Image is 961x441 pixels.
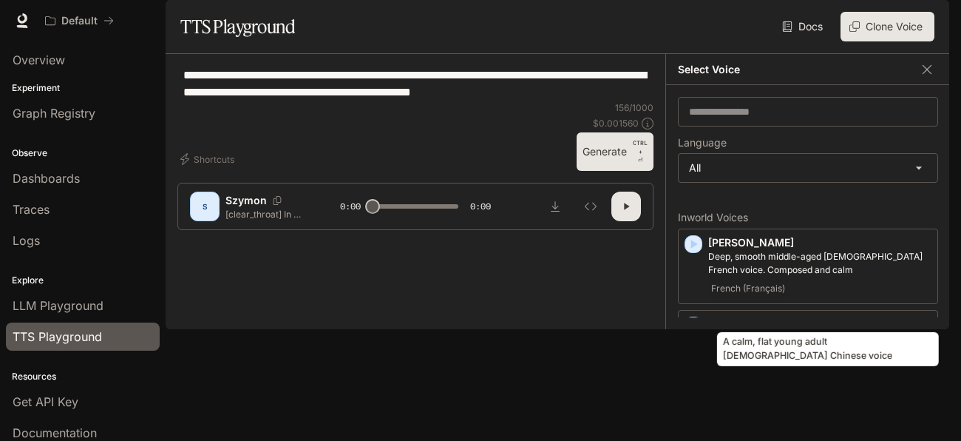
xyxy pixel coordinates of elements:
p: CTRL + [633,138,648,156]
p: [clear_throat] In a realm where magic flows like rivers and dragons soar through crimson skies, a... [225,208,305,220]
p: $ 0.001560 [593,117,639,129]
div: S [193,195,217,218]
span: 0:09 [470,199,491,214]
button: All workspaces [38,6,120,36]
p: Default [61,15,98,27]
div: All [679,154,937,182]
p: [PERSON_NAME] [708,235,931,250]
button: Shortcuts [177,147,240,171]
p: Language [678,138,727,148]
div: A calm, flat young adult [DEMOGRAPHIC_DATA] Chinese voice [717,332,939,366]
p: 156 / 1000 [615,101,653,114]
button: GenerateCTRL +⏎ [577,132,653,171]
p: ⏎ [633,138,648,165]
button: Inspect [576,192,605,221]
p: [PERSON_NAME] [708,317,931,331]
p: Deep, smooth middle-aged male French voice. Composed and calm [708,250,931,277]
p: Inworld Voices [678,212,938,223]
button: Download audio [540,192,570,221]
button: Copy Voice ID [267,196,288,205]
a: Docs [779,12,829,41]
button: Clone Voice [841,12,934,41]
span: French (Français) [708,280,788,297]
p: Szymon [225,193,267,208]
span: 0:00 [340,199,361,214]
h1: TTS Playground [180,12,295,41]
